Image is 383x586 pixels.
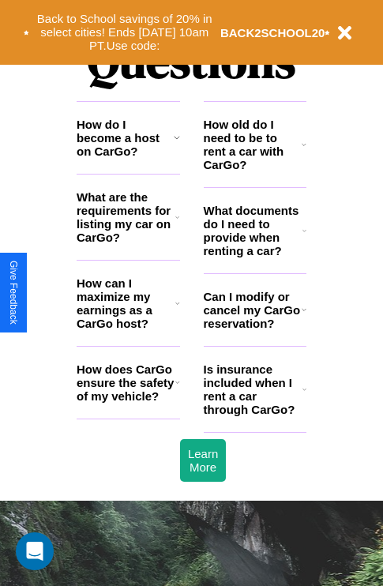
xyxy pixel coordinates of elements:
h3: How can I maximize my earnings as a CarGo host? [77,276,175,330]
h3: What documents do I need to provide when renting a car? [204,204,303,257]
h3: Is insurance included when I rent a car through CarGo? [204,362,302,416]
h3: How does CarGo ensure the safety of my vehicle? [77,362,175,403]
b: BACK2SCHOOL20 [220,26,325,39]
button: Learn More [180,439,226,482]
h3: How do I become a host on CarGo? [77,118,174,158]
div: Give Feedback [8,261,19,325]
div: Open Intercom Messenger [16,532,54,570]
h3: Can I modify or cancel my CarGo reservation? [204,290,302,330]
button: Back to School savings of 20% in select cities! Ends [DATE] 10am PT.Use code: [29,8,220,57]
h3: What are the requirements for listing my car on CarGo? [77,190,175,244]
h3: How old do I need to be to rent a car with CarGo? [204,118,302,171]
